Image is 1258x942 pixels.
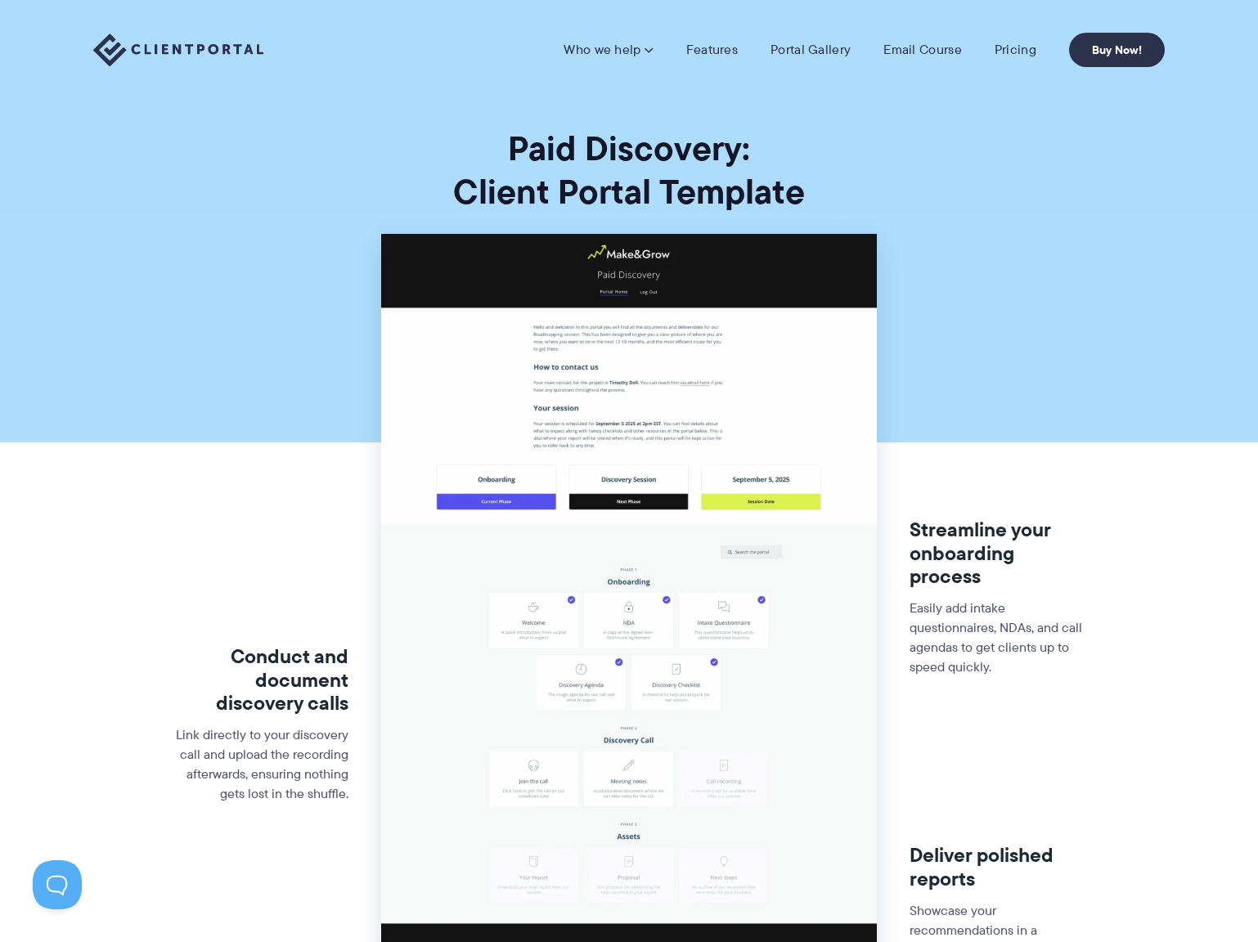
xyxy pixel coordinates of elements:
[910,518,1089,589] h3: Streamline your onboarding process
[686,42,738,58] a: Features
[771,42,851,58] a: Portal Gallery
[564,42,653,58] a: Who we help
[170,645,349,715] h3: Conduct and document discovery calls
[883,42,962,58] a: Email Course
[995,42,1036,58] a: Pricing
[170,725,349,804] p: Link directly to your discovery call and upload the recording afterwards, ensuring nothing gets l...
[910,599,1089,677] p: Easily add intake questionnaires, NDAs, and call agendas to get clients up to speed quickly.
[33,860,82,909] iframe: Toggle Customer Support
[1069,33,1165,67] a: Buy Now!
[910,844,1089,891] h3: Deliver polished reports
